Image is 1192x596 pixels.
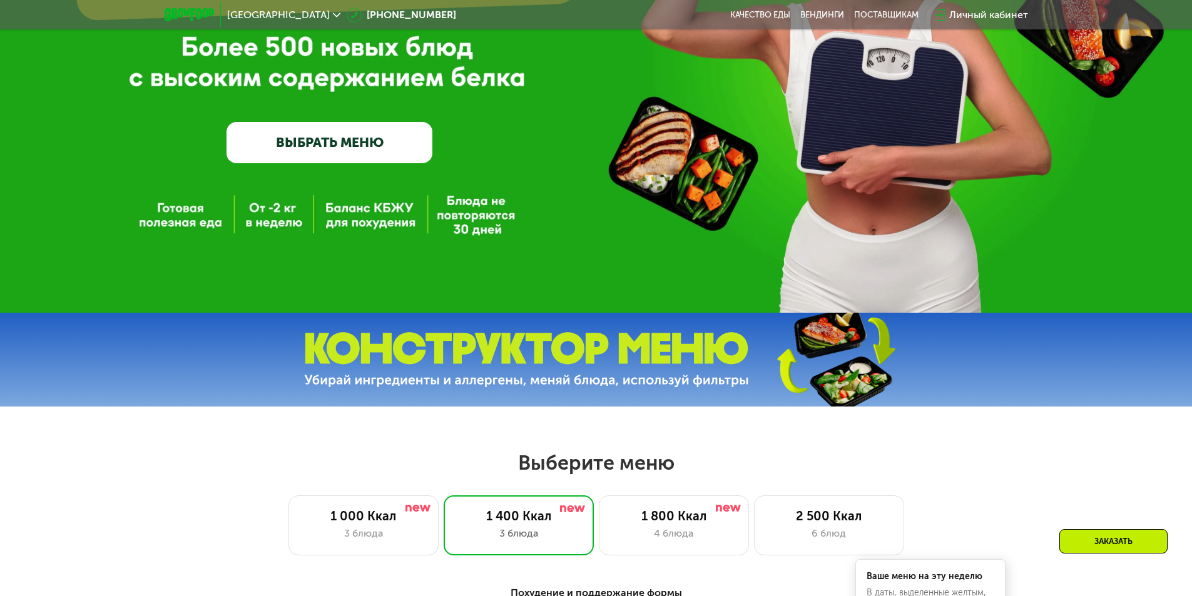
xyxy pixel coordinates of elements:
[302,508,425,523] div: 1 000 Ккал
[612,526,736,541] div: 4 блюда
[347,8,456,23] a: [PHONE_NUMBER]
[854,10,919,20] div: поставщикам
[800,10,844,20] a: Вендинги
[227,122,432,163] a: ВЫБРАТЬ МЕНЮ
[227,10,330,20] span: [GEOGRAPHIC_DATA]
[457,508,581,523] div: 1 400 Ккал
[767,526,891,541] div: 6 блюд
[302,526,425,541] div: 3 блюда
[730,10,790,20] a: Качество еды
[767,508,891,523] div: 2 500 Ккал
[949,8,1028,23] div: Личный кабинет
[612,508,736,523] div: 1 800 Ккал
[40,450,1152,475] h2: Выберите меню
[867,572,994,581] div: Ваше меню на эту неделю
[1059,529,1168,553] div: Заказать
[457,526,581,541] div: 3 блюда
